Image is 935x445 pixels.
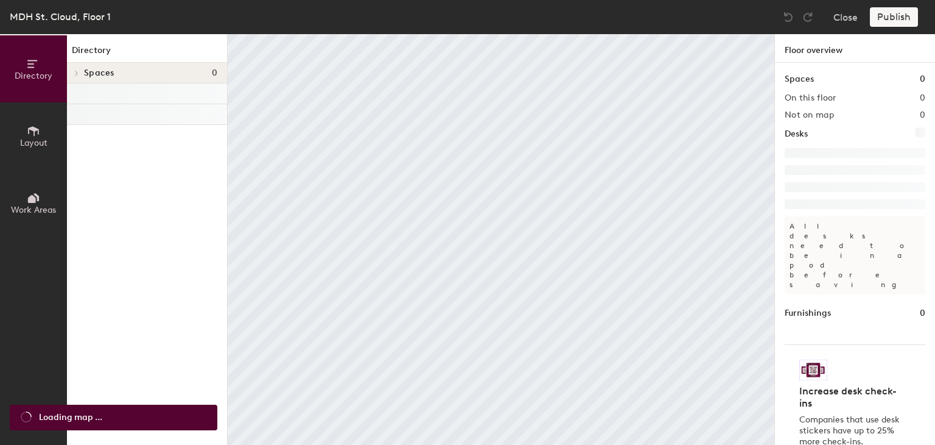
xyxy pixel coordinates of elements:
[228,34,774,445] canvas: Map
[785,216,925,294] p: All desks need to be in a pod before saving
[84,68,114,78] span: Spaces
[785,93,836,103] h2: On this floor
[920,93,925,103] h2: 0
[20,138,47,148] span: Layout
[799,385,903,410] h4: Increase desk check-ins
[920,110,925,120] h2: 0
[920,307,925,320] h1: 0
[10,9,111,24] div: MDH St. Cloud, Floor 1
[11,205,56,215] span: Work Areas
[785,110,834,120] h2: Not on map
[785,73,814,86] h1: Spaces
[785,307,831,320] h1: Furnishings
[802,11,814,23] img: Redo
[833,7,858,27] button: Close
[212,68,217,78] span: 0
[782,11,794,23] img: Undo
[920,73,925,86] h1: 0
[15,71,52,81] span: Directory
[39,411,102,424] span: Loading map ...
[775,34,935,63] h1: Floor overview
[67,44,227,63] h1: Directory
[785,127,808,141] h1: Desks
[799,360,827,380] img: Sticker logo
